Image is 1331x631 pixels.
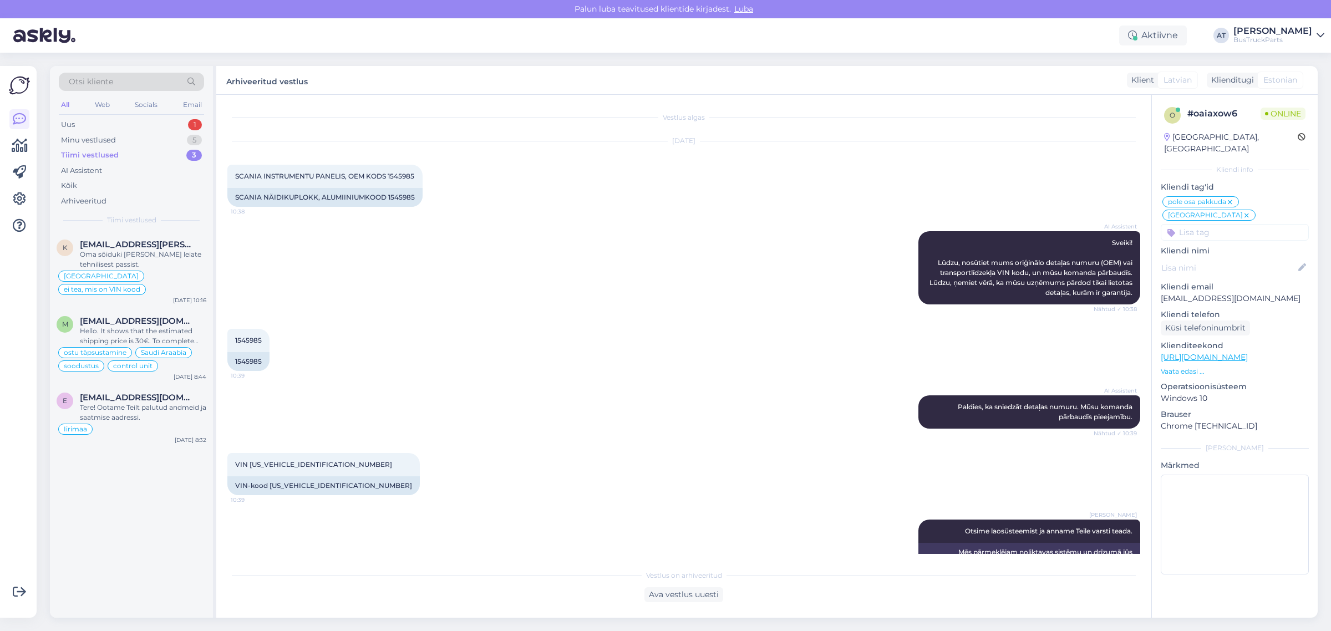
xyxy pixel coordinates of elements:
input: Lisa nimi [1161,262,1296,274]
div: Hello. It shows that the estimated shipping price is 30€. To complete the purchase you can add th... [80,326,206,346]
span: Paldies, ka sniedzāt detaļas numuru. Mūsu komanda pārbaudīs pieejamību. [958,403,1134,421]
div: Tiimi vestlused [61,150,119,161]
p: Kliendi email [1161,281,1309,293]
div: [PERSON_NAME] [1161,443,1309,453]
div: 5 [187,135,202,146]
div: Kliendi info [1161,165,1309,175]
div: # oaiaxow6 [1187,107,1261,120]
p: Chrome [TECHNICAL_ID] [1161,420,1309,432]
div: Tere! Ootame Teilt palutud andmeid ja saatmise aadressi. [80,403,206,423]
div: Arhiveeritud [61,196,106,207]
span: AI Assistent [1095,222,1137,231]
label: Arhiveeritud vestlus [226,73,308,88]
p: Märkmed [1161,460,1309,471]
span: Latvian [1164,74,1192,86]
span: 1545985 [235,336,262,344]
span: soodustus [64,363,99,369]
div: [PERSON_NAME] [1233,27,1312,35]
span: Otsi kliente [69,76,113,88]
span: Estonian [1263,74,1297,86]
div: Klienditugi [1207,74,1254,86]
span: VIN [US_VEHICLE_IDENTIFICATION_NUMBER] [235,460,392,469]
span: e [63,396,67,405]
p: Vaata edasi ... [1161,367,1309,376]
div: 1 [188,119,202,130]
span: Luba [731,4,756,14]
div: Kõik [61,180,77,191]
p: [EMAIL_ADDRESS][DOMAIN_NAME] [1161,293,1309,304]
span: pole osa pakkuda [1168,199,1226,205]
div: Ava vestlus uuesti [644,587,723,602]
div: [GEOGRAPHIC_DATA], [GEOGRAPHIC_DATA] [1164,131,1298,155]
a: [PERSON_NAME]BusTruckParts [1233,27,1324,44]
span: 10:38 [231,207,272,216]
div: Mēs pārmeklējam noliktavas sistēmu un drīzumā jūs informēsim. [918,543,1140,572]
span: k [63,243,68,252]
span: Tiimi vestlused [107,215,156,225]
span: Online [1261,108,1305,120]
span: Nähtud ✓ 10:38 [1094,305,1137,313]
p: Windows 10 [1161,393,1309,404]
img: Askly Logo [9,75,30,96]
span: edmfarrell1959@gmail.com [80,393,195,403]
div: 3 [186,150,202,161]
span: ostu täpsustamine [64,349,126,356]
span: m [62,320,68,328]
div: VIN-kood [US_VEHICLE_IDENTIFICATION_NUMBER] [227,476,420,495]
div: [DATE] 8:44 [174,373,206,381]
div: AI Assistent [61,165,102,176]
span: Nähtud ✓ 10:39 [1094,429,1137,437]
a: [URL][DOMAIN_NAME] [1161,352,1248,362]
div: Küsi telefoninumbrit [1161,320,1250,335]
span: control unit [113,363,153,369]
span: 10:39 [231,496,272,504]
p: Kliendi tag'id [1161,181,1309,193]
div: [DATE] 10:16 [173,296,206,304]
div: Oma sõiduki [PERSON_NAME] leiate tehnilisest passist. [80,250,206,269]
div: [DATE] 8:32 [175,436,206,444]
div: Minu vestlused [61,135,116,146]
div: AT [1213,28,1229,43]
span: Saudi Araabia [141,349,186,356]
span: [PERSON_NAME] [1089,511,1137,519]
div: Klient [1127,74,1154,86]
div: All [59,98,72,112]
span: kalle.henrik.jokinen@gmail.com [80,240,195,250]
p: Operatsioonisüsteem [1161,381,1309,393]
span: [GEOGRAPHIC_DATA] [1168,212,1243,218]
p: Kliendi telefon [1161,309,1309,320]
span: mcmashwal@yahoo.com [80,316,195,326]
div: Socials [133,98,160,112]
span: AI Assistent [1095,386,1137,395]
div: SCANIA NÄIDIKUPLOKK, ALUMIINIUMKOOD 1545985 [227,188,423,207]
div: Email [181,98,204,112]
span: ei tea, mis on VIN kood [64,286,140,293]
div: Uus [61,119,75,130]
div: BusTruckParts [1233,35,1312,44]
p: Kliendi nimi [1161,245,1309,257]
span: SCANIA INSTRUMENTU PANELIS, OEM KODS 1545985 [235,172,414,180]
input: Lisa tag [1161,224,1309,241]
p: Klienditeekond [1161,340,1309,352]
div: Web [93,98,112,112]
span: o [1170,111,1175,119]
span: 10:39 [231,372,272,380]
div: 1545985 [227,352,270,371]
span: Otsime laosüsteemist ja anname Teile varsti teada. [965,527,1132,535]
span: Iirimaa [64,426,87,432]
div: [DATE] [227,136,1140,146]
div: Vestlus algas [227,113,1140,123]
span: Vestlus on arhiveeritud [646,571,722,581]
p: Brauser [1161,409,1309,420]
span: [GEOGRAPHIC_DATA] [64,273,139,279]
div: Aktiivne [1119,26,1187,45]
